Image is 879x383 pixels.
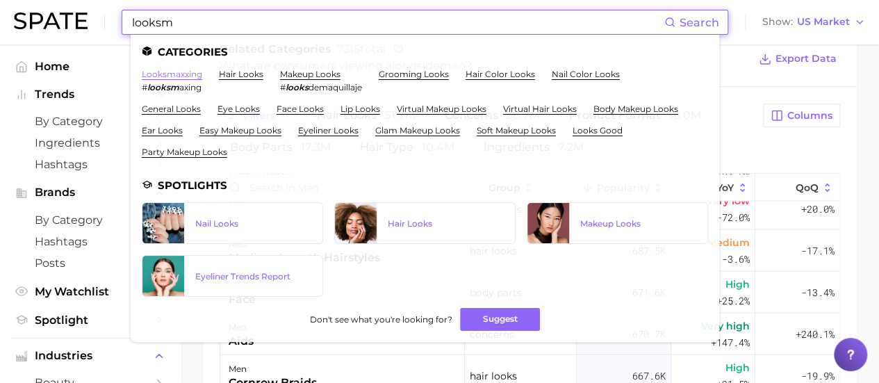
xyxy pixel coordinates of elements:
a: grooming looks [379,69,449,79]
span: -3.6% [722,250,750,267]
a: virtual makeup looks [397,104,486,114]
a: general looks [142,104,201,114]
a: glam makeup looks [375,125,460,136]
a: Spotlight [11,309,170,331]
a: nail color looks [552,69,620,79]
a: ear looks [142,125,183,136]
a: face looks [277,104,324,114]
span: Show [762,18,793,26]
span: High [725,359,750,375]
button: Trends [11,84,170,105]
a: Posts [11,252,170,274]
span: Brands [35,186,146,199]
a: easy makeup looks [199,125,281,136]
a: Hair Looks [334,202,516,244]
span: Spotlight [35,313,146,327]
a: by Category [11,209,170,231]
a: Eyeliner Trends Report [142,255,323,297]
a: My Watchlist [11,281,170,302]
span: +147.4% [711,334,750,350]
a: looksmaxxing [142,69,202,79]
div: Eyeliner Trends Report [195,271,311,282]
span: +25.2% [716,292,750,309]
span: Industries [35,350,146,362]
img: SPATE [14,13,88,29]
span: Ingredients [35,136,146,149]
span: -72.0% [716,209,750,225]
a: looks good [573,125,623,136]
li: Categories [142,46,708,58]
span: -13.4% [801,284,835,300]
span: # [142,82,147,92]
span: My Watchlist [35,285,146,298]
em: looks [286,82,309,92]
span: Don't see what you're looking for? [309,314,452,325]
a: Hashtags [11,231,170,252]
button: Industries [11,345,170,366]
span: # [280,82,286,92]
div: Makeup Looks [580,218,696,229]
span: Very high [701,317,750,334]
a: virtual hair looks [503,104,577,114]
a: by Category [11,111,170,132]
div: men [229,360,317,377]
span: US Market [797,18,850,26]
span: Trends [35,88,146,101]
span: Posts [35,256,146,270]
span: Hashtags [35,158,146,171]
span: -17.1% [801,242,835,259]
a: eye looks [217,104,260,114]
div: Nail Looks [195,218,311,229]
span: YoY [716,181,734,193]
a: lip looks [340,104,380,114]
a: makeup looks [280,69,340,79]
a: Makeup Looks [527,202,708,244]
span: by Category [35,115,146,128]
a: Ingredients [11,132,170,154]
em: looksm [147,82,179,92]
span: Columns [787,110,832,122]
a: eyeliner looks [298,125,359,136]
div: Hair Looks [388,218,504,229]
a: Home [11,56,170,77]
a: Hashtags [11,154,170,175]
a: body makeup looks [593,104,678,114]
button: ShowUS Market [759,13,869,31]
span: Hashtags [35,235,146,248]
span: +20.0% [801,200,835,217]
span: demaquillaje [309,82,362,92]
button: QoQ [755,174,839,201]
span: High [725,275,750,292]
a: Nail Looks [142,202,323,244]
span: Medium [707,234,750,250]
span: Search [680,16,719,29]
span: by Category [35,213,146,227]
span: QoQ [796,181,819,193]
span: Home [35,60,146,73]
a: hair color looks [466,69,535,79]
a: party makeup looks [142,147,227,157]
button: Columns [763,104,840,127]
li: Spotlights [142,179,708,191]
button: Brands [11,182,170,203]
span: +240.1% [796,325,835,342]
input: Search here for a brand, industry, or ingredient [131,10,664,34]
span: Export Data [775,53,837,65]
span: axing [179,82,202,92]
button: Export Data [755,49,840,69]
button: Suggest [460,308,540,331]
a: soft makeup looks [477,125,556,136]
a: hair looks [219,69,263,79]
